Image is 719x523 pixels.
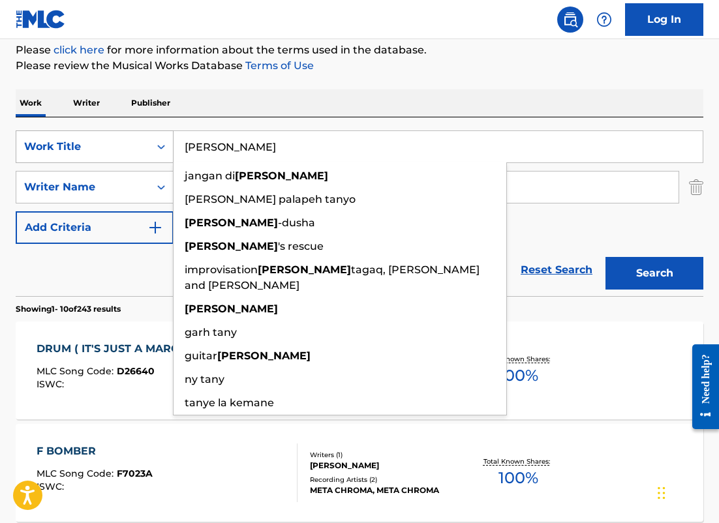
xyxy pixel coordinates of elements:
[117,468,153,479] span: F7023A
[16,424,703,522] a: F BOMBERMLC Song Code:F7023AISWC:Writers (1)[PERSON_NAME]Recording Artists (2)META CHROMA, META C...
[37,341,246,357] div: DRUM ( IT'S JUST A MARCH IN TIME )
[605,257,703,290] button: Search
[185,240,278,252] strong: [PERSON_NAME]
[310,450,461,460] div: Writers ( 1 )
[562,12,578,27] img: search
[310,460,461,471] div: [PERSON_NAME]
[16,42,703,58] p: Please for more information about the terms used in the database.
[310,485,461,496] div: META CHROMA, META CHROMA
[243,59,314,72] a: Terms of Use
[24,139,142,155] div: Work Title
[591,7,617,33] div: Help
[654,460,719,523] iframe: Chat Widget
[37,468,117,479] span: MLC Song Code :
[278,240,324,252] span: 's rescue
[185,326,237,338] span: garh tany
[185,170,235,182] span: jangan di
[16,321,703,419] a: DRUM ( IT'S JUST A MARCH IN TIME )MLC Song Code:D26640ISWC:Writers (2)[PERSON_NAME], [PERSON_NAME...
[689,171,703,203] img: Delete Criterion
[16,303,121,315] p: Showing 1 - 10 of 243 results
[16,58,703,74] p: Please review the Musical Works Database
[278,217,315,229] span: -dusha
[185,396,274,409] span: tanye la kemane
[24,179,142,195] div: Writer Name
[682,334,719,439] iframe: Resource Center
[625,3,703,36] a: Log In
[127,89,174,117] p: Publisher
[596,12,612,27] img: help
[483,354,553,364] p: Total Known Shares:
[16,10,66,29] img: MLC Logo
[37,378,67,390] span: ISWC :
[37,443,153,459] div: F BOMBER
[16,89,46,117] p: Work
[658,473,665,513] div: Drag
[185,350,217,362] span: guitar
[498,466,538,490] span: 100 %
[185,217,278,229] strong: [PERSON_NAME]
[37,481,67,492] span: ISWC :
[185,263,258,276] span: improvisation
[185,303,278,315] strong: [PERSON_NAME]
[117,365,155,377] span: D26640
[16,130,703,296] form: Search Form
[217,350,311,362] strong: [PERSON_NAME]
[16,211,174,244] button: Add Criteria
[514,256,599,284] a: Reset Search
[69,89,104,117] p: Writer
[37,365,117,377] span: MLC Song Code :
[54,44,104,56] a: click here
[498,364,538,387] span: 100 %
[483,456,553,466] p: Total Known Shares:
[235,170,328,182] strong: [PERSON_NAME]
[258,263,351,276] strong: [PERSON_NAME]
[185,193,356,205] span: [PERSON_NAME] palapeh tanyo
[557,7,583,33] a: Public Search
[185,373,224,385] span: ny tany
[310,475,461,485] div: Recording Artists ( 2 )
[147,220,163,235] img: 9d2ae6d4665cec9f34b9.svg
